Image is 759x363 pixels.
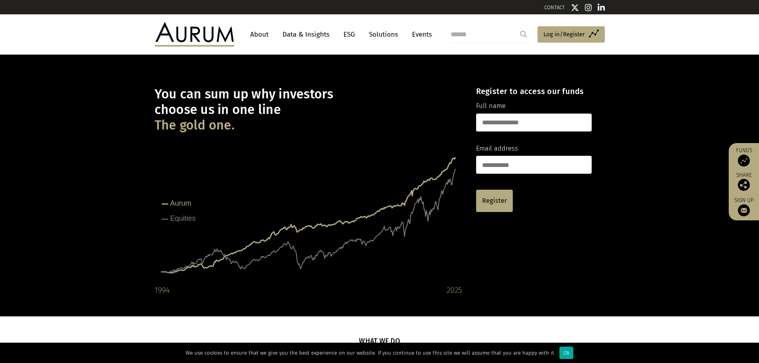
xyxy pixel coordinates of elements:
[246,27,273,42] a: About
[476,86,592,96] h4: Register to access our funds
[733,147,755,167] a: Funds
[733,197,755,216] a: Sign up
[738,179,750,191] img: Share this post
[738,155,750,167] img: Access Funds
[544,4,565,10] a: CONTACT
[155,86,462,133] h1: You can sum up why investors choose us in one line
[365,27,402,42] a: Solutions
[543,29,585,39] span: Log in/Register
[571,4,579,12] img: Twitter icon
[339,27,359,42] a: ESG
[359,336,400,347] h5: What we do
[733,173,755,191] div: Share
[537,26,605,43] a: Log in/Register
[738,204,750,216] img: Sign up to our newsletter
[408,27,432,42] a: Events
[170,199,191,207] tspan: Aurum
[598,4,605,12] img: Linkedin icon
[476,143,518,154] label: Email address
[170,214,196,222] tspan: Equities
[155,284,170,296] div: 1994
[476,101,506,111] label: Full name
[278,27,333,42] a: Data & Insights
[516,26,531,42] input: Submit
[447,284,462,296] div: 2025
[155,22,234,46] img: Aurum
[476,190,513,212] a: Register
[585,4,592,12] img: Instagram icon
[559,347,573,359] div: Ok
[155,118,235,133] span: The gold one.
